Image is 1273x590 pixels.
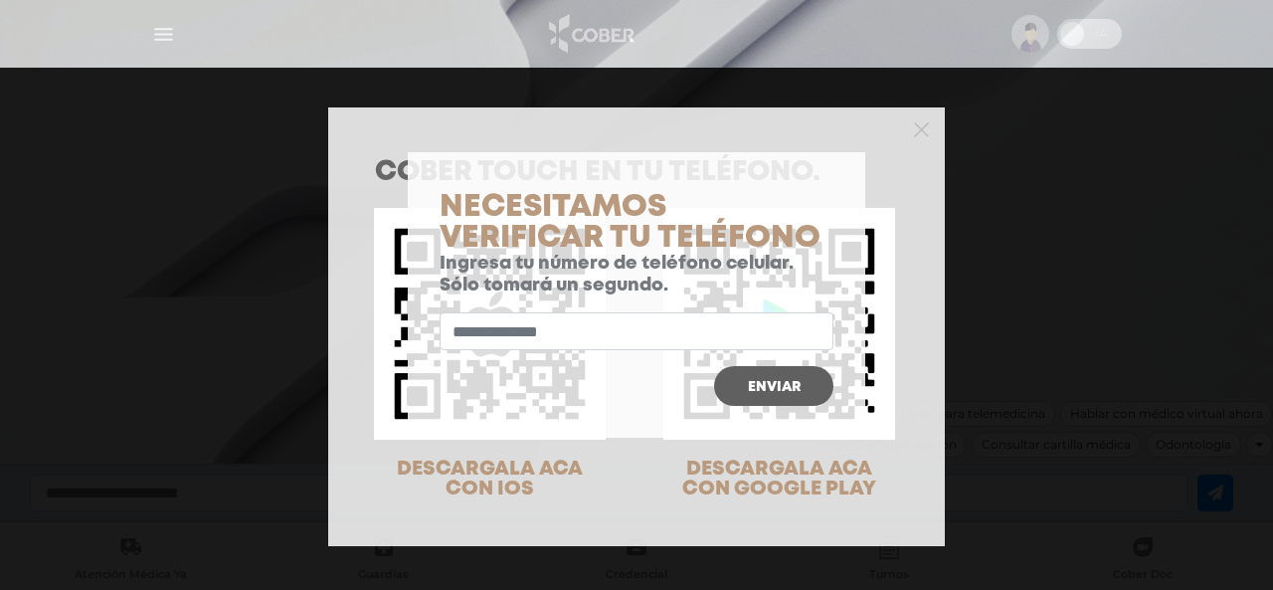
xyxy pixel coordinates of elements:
span: Enviar [748,380,801,394]
h1: COBER TOUCH en tu teléfono. [375,159,898,187]
span: DESCARGALA ACA CON IOS [397,460,583,498]
span: Necesitamos verificar tu teléfono [440,194,820,252]
button: Enviar [714,366,833,406]
p: Ingresa tu número de teléfono celular. Sólo tomará un segundo. [440,254,833,296]
img: qr-code [374,208,606,440]
span: DESCARGALA ACA CON GOOGLE PLAY [682,460,876,498]
button: Close [914,119,929,137]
